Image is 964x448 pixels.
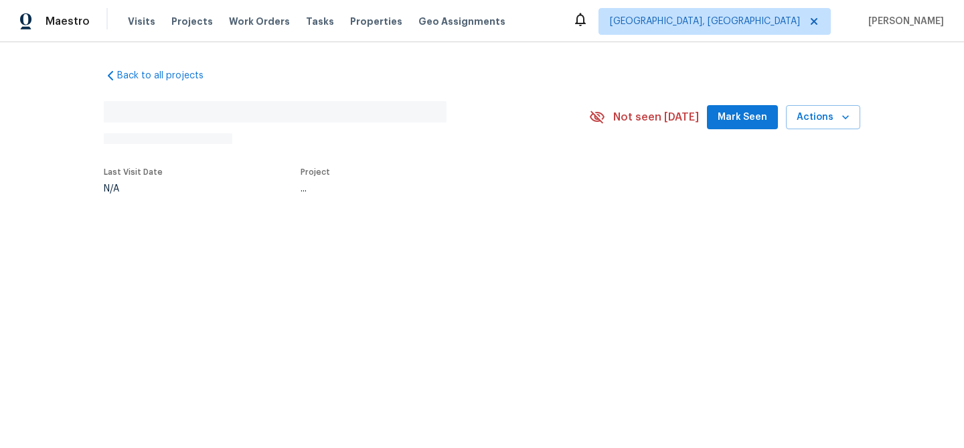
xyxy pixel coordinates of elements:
a: Back to all projects [104,69,232,82]
span: Project [301,168,330,176]
div: ... [301,184,558,194]
span: Visits [128,15,155,28]
span: Properties [350,15,402,28]
span: Mark Seen [718,109,767,126]
span: [PERSON_NAME] [863,15,944,28]
button: Actions [786,105,860,130]
span: Actions [797,109,850,126]
button: Mark Seen [707,105,778,130]
span: Not seen [DATE] [613,110,699,124]
span: [GEOGRAPHIC_DATA], [GEOGRAPHIC_DATA] [610,15,800,28]
span: Last Visit Date [104,168,163,176]
span: Tasks [306,17,334,26]
span: Projects [171,15,213,28]
span: Maestro [46,15,90,28]
span: Work Orders [229,15,290,28]
span: Geo Assignments [418,15,505,28]
div: N/A [104,184,163,194]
